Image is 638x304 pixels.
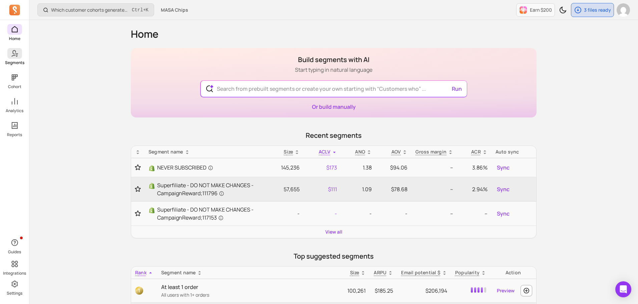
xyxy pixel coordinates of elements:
span: ACLV [319,148,330,155]
p: ACR [471,148,481,155]
kbd: K [146,7,148,13]
span: ANO [355,148,365,155]
p: Earn $200 [530,7,552,13]
button: Sync [496,208,511,219]
p: -- [415,185,453,193]
p: ARPU [374,269,386,276]
p: 3 files ready [584,7,611,13]
span: Sync [497,164,510,172]
span: + [132,6,148,13]
p: Settings [7,291,22,296]
a: ShopifyNEVER SUBSCRIBED [148,164,262,172]
p: -- [415,210,453,218]
span: Superfiliate - DO NOT MAKE CHANGES - CampaignReward;117153 [157,206,262,222]
span: Size [350,269,359,276]
button: Run [449,82,464,95]
button: Toggle favorite [135,164,140,171]
span: 1 [135,287,143,295]
p: - [345,210,372,218]
button: Earn $200 [516,3,555,17]
img: Shopify [148,165,155,172]
p: Top suggested segments [131,252,537,261]
div: Action [494,269,532,276]
span: MASA Chips [161,7,188,13]
p: $78.68 [380,185,407,193]
p: Cohort [8,84,21,89]
p: 1.09 [345,185,372,193]
a: ShopifySuperfiliate - DO NOT MAKE CHANGES - CampaignReward;111796 [148,181,262,197]
p: $94.06 [380,164,407,172]
span: Rank [135,269,146,276]
div: Segment name [148,148,262,155]
span: $185.25 [375,287,393,294]
p: Recent segments [131,131,537,140]
img: avatar [617,3,630,17]
a: Or build manually [312,103,356,110]
p: $111 [308,185,337,193]
button: Sync [496,184,511,195]
button: Toggle dark mode [556,3,570,17]
div: Auto sync [496,148,532,155]
p: Gross margin [415,148,446,155]
a: Preview [494,285,517,297]
span: $206,194 [425,287,447,294]
p: All users with 1+ orders [161,292,340,298]
p: AOV [391,148,401,155]
input: Search from prebuilt segments or create your own starting with “Customers who” ... [212,81,456,97]
p: - [270,210,300,218]
p: Home [9,36,20,41]
p: -- [461,210,488,218]
button: Guides [7,236,22,256]
p: Guides [8,249,21,255]
p: $173 [308,164,337,172]
a: View all [325,229,342,235]
button: Which customer cohorts generated the most orders?Ctrl+K [37,3,154,16]
p: -- [415,164,453,172]
p: Email potential $ [401,269,440,276]
button: 3 files ready [571,3,614,17]
div: Open Intercom Messenger [615,281,631,297]
p: 1.38 [345,164,372,172]
p: Reports [7,132,22,137]
p: - [308,210,337,218]
p: Analytics [6,108,23,113]
img: Shopify [148,207,155,214]
p: 57,655 [270,185,300,193]
button: Toggle favorite [135,186,140,193]
p: Segments [5,60,24,65]
p: Popularity [455,269,480,276]
span: Size [284,148,293,155]
p: 2.94% [461,185,488,193]
img: Shopify [148,183,155,189]
span: Superfiliate - DO NOT MAKE CHANGES - CampaignReward;111796 [157,181,262,197]
button: MASA Chips [157,4,192,16]
kbd: Ctrl [132,7,143,13]
span: Sync [497,210,510,218]
p: 3.86% [461,164,488,172]
p: Integrations [3,271,26,276]
span: NEVER SUBSCRIBED [157,164,213,172]
span: Sync [497,185,510,193]
a: ShopifySuperfiliate - DO NOT MAKE CHANGES - CampaignReward;117153 [148,206,262,222]
h1: Home [131,28,537,40]
span: 100,261 [347,287,366,294]
button: Sync [496,162,511,173]
p: - [380,210,407,218]
p: Which customer cohorts generated the most orders? [51,7,129,13]
h1: Build segments with AI [295,55,372,64]
div: Segment name [161,269,340,276]
p: At least 1 order [161,283,340,291]
p: Start typing in natural language [295,66,372,74]
p: 145,236 [270,164,300,172]
button: Toggle favorite [135,210,140,217]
